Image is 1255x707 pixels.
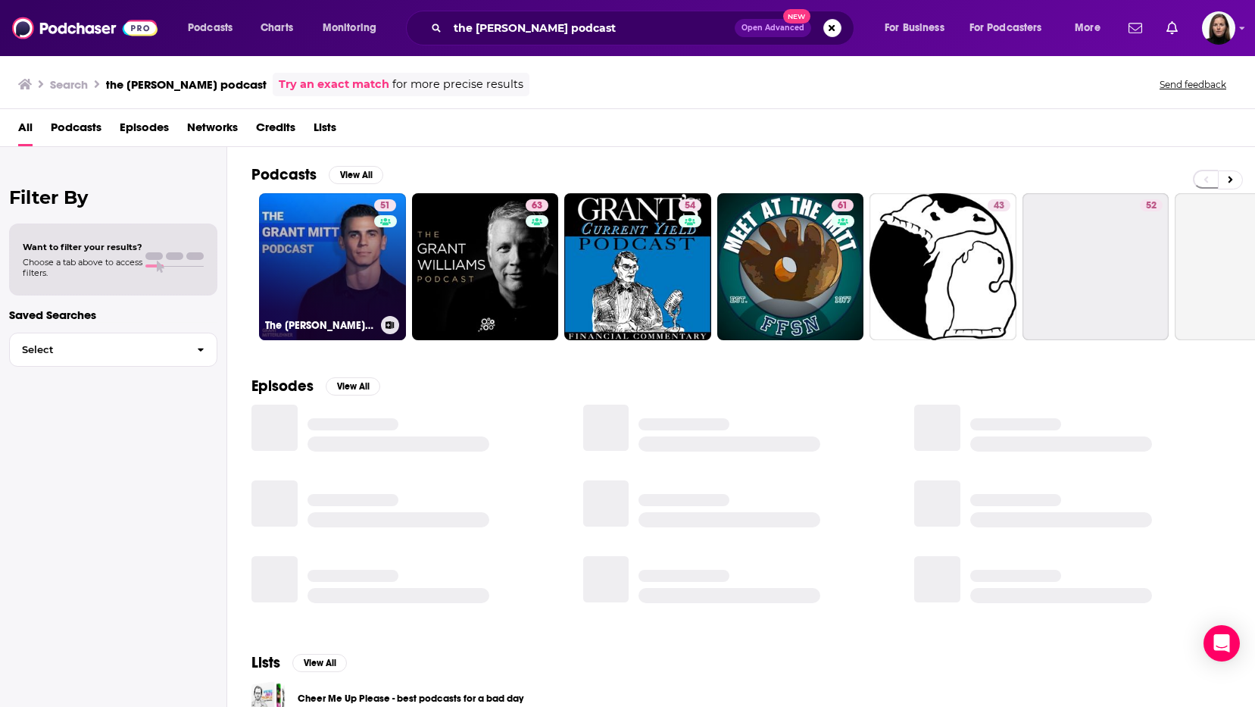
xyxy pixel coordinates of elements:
span: for more precise results [392,76,523,93]
a: 61 [717,193,864,340]
span: Podcasts [188,17,233,39]
div: Open Intercom Messenger [1203,625,1240,662]
a: Show notifications dropdown [1160,15,1184,41]
span: Want to filter your results? [23,242,142,252]
span: 63 [532,199,542,214]
button: open menu [312,16,396,40]
a: Try an exact match [279,76,389,93]
button: Send feedback [1155,78,1231,91]
span: 54 [685,199,695,214]
button: View All [329,166,383,184]
a: Networks [187,115,238,146]
a: Cheer Me Up Please - best podcasts for a bad day [298,690,523,707]
a: Show notifications dropdown [1122,15,1148,41]
a: 52 [1022,193,1169,340]
img: Podchaser - Follow, Share and Rate Podcasts [12,14,158,42]
span: Monitoring [323,17,376,39]
h2: Lists [251,653,280,672]
h3: The [PERSON_NAME] Podcast [265,319,375,332]
span: Open Advanced [741,24,804,32]
input: Search podcasts, credits, & more... [448,16,735,40]
h2: Episodes [251,377,314,396]
button: Select [9,333,217,367]
a: 51 [374,199,396,211]
span: Choose a tab above to access filters. [23,257,142,278]
p: Saved Searches [9,308,217,322]
a: Lists [314,115,336,146]
span: New [783,9,810,23]
button: View All [292,654,347,672]
span: Select [10,345,185,355]
h2: Filter By [9,186,217,208]
h3: Search [50,77,88,92]
h2: Podcasts [251,165,317,184]
button: open menu [1064,16,1119,40]
span: 51 [380,199,390,214]
button: View All [326,377,380,396]
span: More [1075,17,1100,39]
button: Show profile menu [1202,11,1235,45]
a: All [18,115,33,146]
a: Charts [251,16,302,40]
a: EpisodesView All [251,377,380,396]
a: 51The [PERSON_NAME] Podcast [259,193,406,340]
a: 63 [412,193,559,340]
a: 43 [869,193,1016,340]
button: open menu [177,16,252,40]
span: For Podcasters [969,17,1042,39]
span: For Business [885,17,944,39]
span: Charts [261,17,293,39]
a: 63 [526,199,548,211]
span: Logged in as BevCat3 [1202,11,1235,45]
img: User Profile [1202,11,1235,45]
a: 54 [679,199,701,211]
div: Search podcasts, credits, & more... [420,11,869,45]
h3: the [PERSON_NAME] podcast [106,77,267,92]
span: 52 [1146,199,1157,214]
a: PodcastsView All [251,165,383,184]
span: 43 [994,199,1004,214]
a: ListsView All [251,653,347,672]
a: 54 [564,193,711,340]
a: Podcasts [51,115,101,146]
button: open menu [960,16,1064,40]
a: 61 [832,199,854,211]
span: 61 [838,199,848,214]
a: Credits [256,115,295,146]
a: 43 [988,199,1010,211]
button: Open AdvancedNew [735,19,811,37]
button: open menu [874,16,963,40]
a: 52 [1140,199,1163,211]
a: Episodes [120,115,169,146]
